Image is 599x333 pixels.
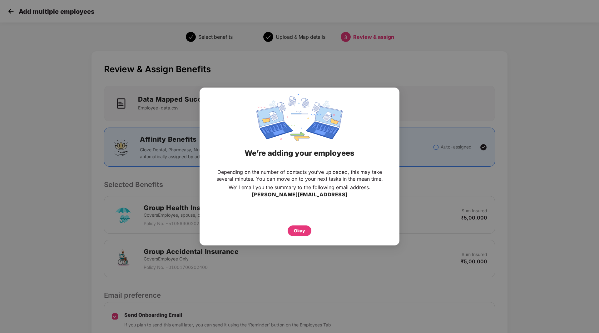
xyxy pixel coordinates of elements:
img: svg+xml;base64,PHN2ZyBpZD0iRGF0YV9zeW5jaW5nIiB4bWxucz0iaHR0cDovL3d3dy53My5vcmcvMjAwMC9zdmciIHdpZH... [256,94,343,141]
p: Depending on the number of contacts you’ve uploaded, this may take several minutes. You can move ... [212,169,387,182]
div: We’re adding your employees [207,141,392,165]
p: We’ll email you the summary to the following email address. [229,184,370,191]
h3: [PERSON_NAME][EMAIL_ADDRESS] [252,191,348,199]
div: Okay [294,227,305,234]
